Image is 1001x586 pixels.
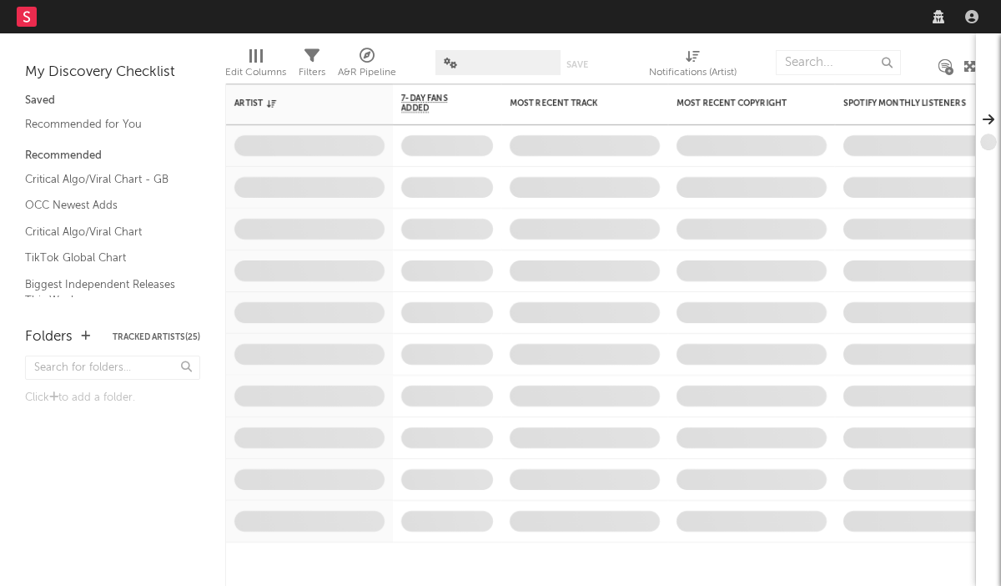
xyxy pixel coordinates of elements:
[113,333,200,341] button: Tracked Artists(25)
[234,99,360,109] div: Artist
[649,42,737,90] div: Notifications (Artist)
[25,356,200,380] input: Search for folders...
[225,42,286,90] div: Edit Columns
[25,327,73,347] div: Folders
[225,63,286,83] div: Edit Columns
[25,249,184,267] a: TikTok Global Chart
[25,63,200,83] div: My Discovery Checklist
[25,275,184,310] a: Biggest Independent Releases This Week
[338,63,396,83] div: A&R Pipeline
[25,91,200,111] div: Saved
[843,99,968,109] div: Spotify Monthly Listeners
[299,42,325,90] div: Filters
[25,115,184,134] a: Recommended for You
[677,99,802,109] div: Most Recent Copyright
[299,63,325,83] div: Filters
[401,93,468,114] span: 7-Day Fans Added
[25,388,200,408] div: Click to add a folder.
[566,60,588,69] button: Save
[776,50,901,75] input: Search...
[25,223,184,241] a: Critical Algo/Viral Chart
[510,99,635,109] div: Most Recent Track
[25,196,184,215] a: OCC Newest Adds
[25,170,184,189] a: Critical Algo/Viral Chart - GB
[649,63,737,83] div: Notifications (Artist)
[338,42,396,90] div: A&R Pipeline
[25,146,200,166] div: Recommended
